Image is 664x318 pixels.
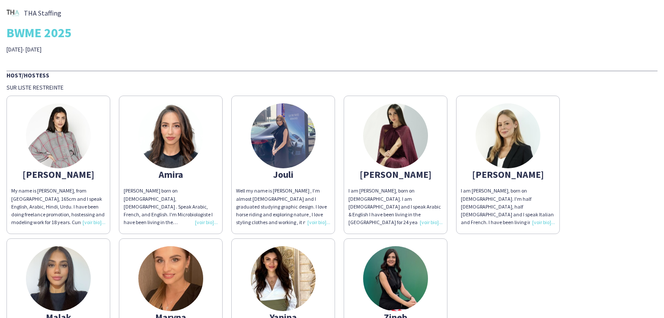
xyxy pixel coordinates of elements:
[348,187,442,233] span: I am [PERSON_NAME], born on [DEMOGRAPHIC_DATA]. I am [DEMOGRAPHIC_DATA] and I speak Arabic & Engl...
[6,26,658,39] div: BWME 2025
[124,170,218,178] div: Amira
[6,45,234,53] div: [DATE]- [DATE]
[236,170,330,178] div: Jouli
[138,246,203,311] img: thumb-671b7c58dfd28.jpeg
[461,170,555,178] div: [PERSON_NAME]
[363,246,428,311] img: thumb-8fa862a2-4ba6-4d8c-b812-4ab7bb08ac6d.jpg
[476,103,540,168] img: thumb-68a42ce4d990e.jpeg
[11,187,105,226] div: My name is [PERSON_NAME], from [GEOGRAPHIC_DATA], 165cm and I speak English, Arabic, Hindi, Urdu....
[6,6,19,19] img: thumb-8991f33d-b3b1-42d0-a209-b68b9a839270.png
[26,246,91,311] img: thumb-670adb23170e3.jpeg
[11,170,105,178] div: [PERSON_NAME]
[251,103,316,168] img: thumb-a9472056-8177-4137-b50a-7c72c3403caf.jpg
[363,103,428,168] img: thumb-1667231339635fee6b95e01.jpeg
[236,187,330,226] div: Well my name is [PERSON_NAME] , I’m almost [DEMOGRAPHIC_DATA] and I graduated studying graphic de...
[6,71,658,79] div: Host/Hostess
[251,246,316,311] img: thumb-652e711b4454b.jpeg
[461,187,555,226] div: I am [PERSON_NAME], born on [DEMOGRAPHIC_DATA]. I'm half [DEMOGRAPHIC_DATA], half [DEMOGRAPHIC_DA...
[24,9,61,17] span: THA Staffing
[124,187,218,226] div: [PERSON_NAME] born on [DEMOGRAPHIC_DATA], [DEMOGRAPHIC_DATA] . Speak Arabic, French, and English....
[138,103,203,168] img: thumb-6582a0cdb5742.jpeg
[6,84,658,91] div: Sur liste restreinte
[26,103,91,168] img: thumb-65aa2df93c2ff.jpeg
[348,170,443,178] div: [PERSON_NAME]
